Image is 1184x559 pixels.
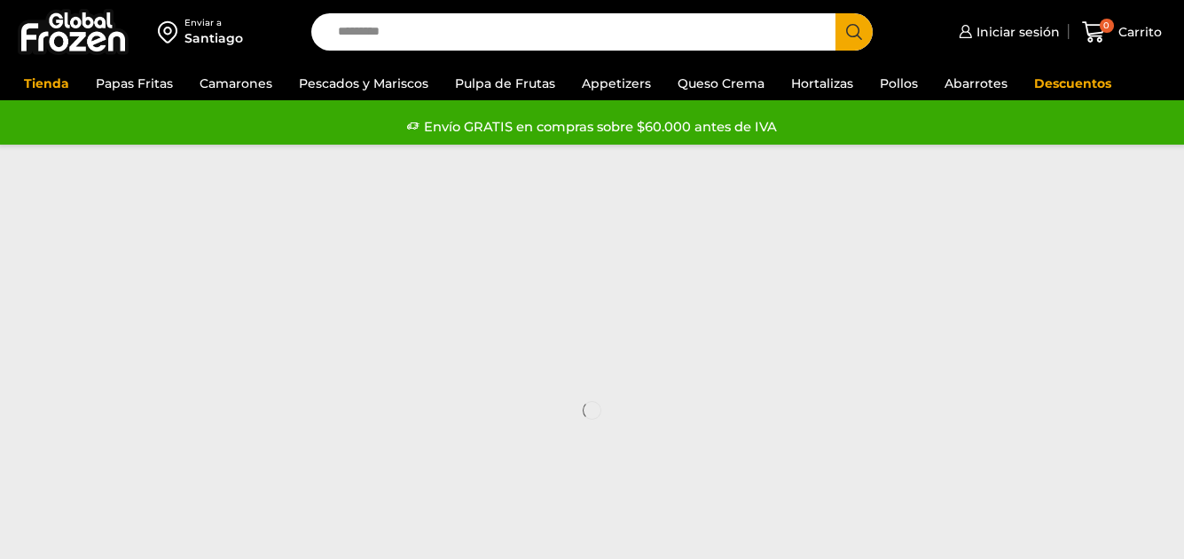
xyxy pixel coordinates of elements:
[87,67,182,100] a: Papas Fritas
[669,67,773,100] a: Queso Crema
[573,67,660,100] a: Appetizers
[446,67,564,100] a: Pulpa de Frutas
[290,67,437,100] a: Pescados y Mariscos
[782,67,862,100] a: Hortalizas
[835,13,873,51] button: Search button
[15,67,78,100] a: Tienda
[871,67,927,100] a: Pollos
[191,67,281,100] a: Camarones
[158,17,184,47] img: address-field-icon.svg
[1025,67,1120,100] a: Descuentos
[184,17,243,29] div: Enviar a
[1114,23,1162,41] span: Carrito
[184,29,243,47] div: Santiago
[1078,12,1166,53] a: 0 Carrito
[1100,19,1114,33] span: 0
[936,67,1016,100] a: Abarrotes
[954,14,1060,50] a: Iniciar sesión
[972,23,1060,41] span: Iniciar sesión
